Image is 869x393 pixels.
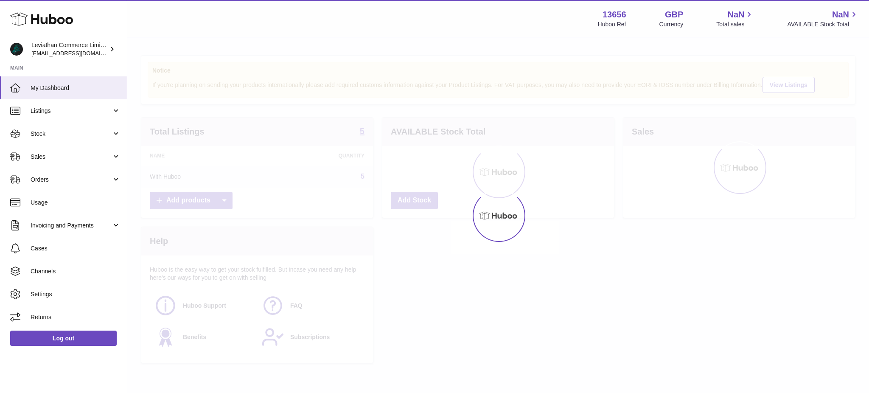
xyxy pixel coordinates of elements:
div: Currency [659,20,684,28]
span: Settings [31,290,121,298]
span: Stock [31,130,112,138]
span: NaN [727,9,744,20]
span: Cases [31,244,121,253]
span: Sales [31,153,112,161]
div: Leviathan Commerce Limited [31,41,108,57]
span: Listings [31,107,112,115]
span: Usage [31,199,121,207]
strong: GBP [665,9,683,20]
a: Log out [10,331,117,346]
a: NaN Total sales [716,9,754,28]
span: NaN [832,9,849,20]
span: AVAILABLE Stock Total [787,20,859,28]
strong: 13656 [603,9,626,20]
a: NaN AVAILABLE Stock Total [787,9,859,28]
span: Returns [31,313,121,321]
span: Orders [31,176,112,184]
span: Channels [31,267,121,275]
span: [EMAIL_ADDRESS][DOMAIN_NAME] [31,50,125,56]
span: Invoicing and Payments [31,222,112,230]
div: Huboo Ref [598,20,626,28]
span: Total sales [716,20,754,28]
span: My Dashboard [31,84,121,92]
img: support@pawwise.co [10,43,23,56]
